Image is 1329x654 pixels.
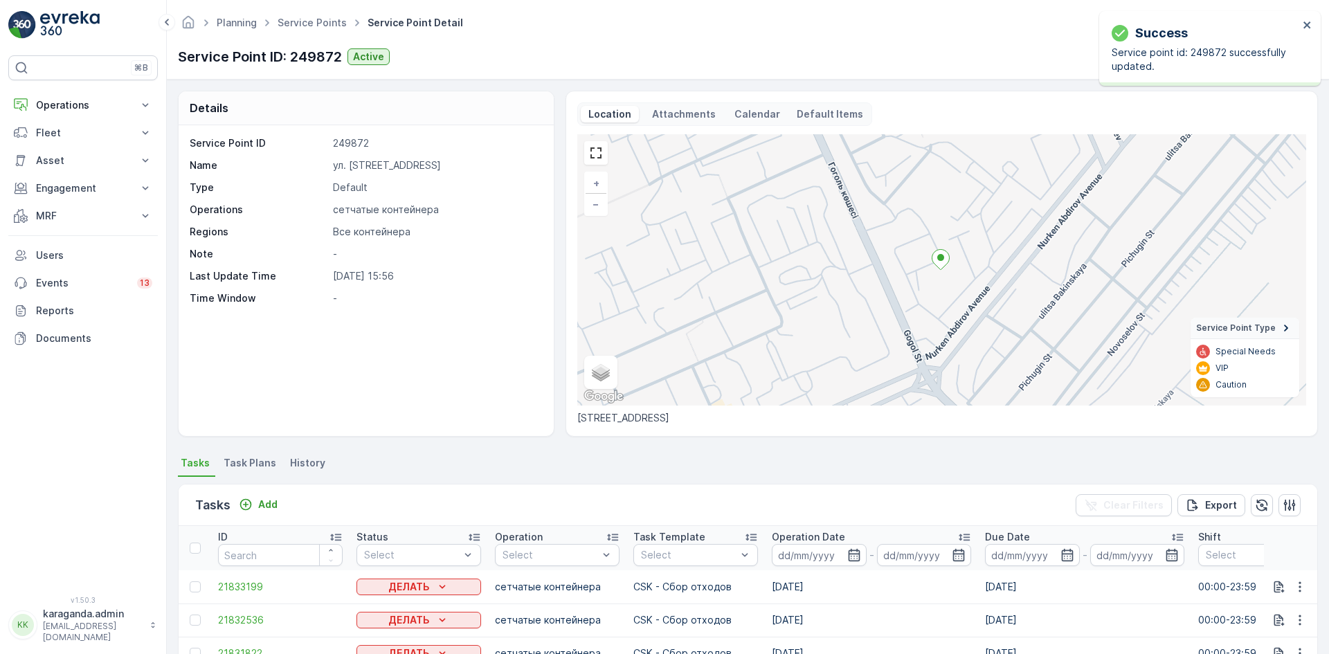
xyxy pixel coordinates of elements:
[978,603,1191,637] td: [DATE]
[797,107,863,121] p: Default Items
[333,291,539,305] p: -
[1215,379,1247,390] p: Caution
[290,456,325,470] span: History
[877,544,972,566] input: dd/mm/yyyy
[1215,346,1276,357] p: Special Needs
[36,304,152,318] p: Reports
[8,91,158,119] button: Operations
[633,580,758,594] p: CSK - Сбор отходов
[503,548,598,562] p: Select
[8,11,36,39] img: logo
[8,242,158,269] a: Users
[181,20,196,32] a: Homepage
[772,544,867,566] input: dd/mm/yyyy
[734,107,780,121] p: Calendar
[36,276,129,290] p: Events
[190,247,327,261] p: Note
[218,580,343,594] span: 21833199
[333,181,539,194] p: Default
[190,158,327,172] p: Name
[333,158,539,172] p: ул. [STREET_ADDRESS]
[36,248,152,262] p: Users
[1206,548,1301,562] p: Select
[495,613,620,627] p: сетчатыe контейнера
[333,203,539,217] p: сетчатыe контейнера
[8,269,158,297] a: Events13
[495,530,543,544] p: Operation
[388,580,430,594] p: ДЕЛАТЬ
[8,607,158,643] button: KKkaraganda.admin[EMAIL_ADDRESS][DOMAIN_NAME]
[178,46,342,67] p: Service Point ID: 249872
[140,278,150,289] p: 13
[985,530,1030,544] p: Due Date
[633,530,705,544] p: Task Template
[1103,498,1164,512] p: Clear Filters
[36,126,130,140] p: Fleet
[217,17,257,28] a: Planning
[190,269,327,283] p: Last Update Time
[36,181,130,195] p: Engagement
[333,225,539,239] p: Все контейнера
[36,331,152,345] p: Documents
[8,119,158,147] button: Fleet
[765,570,978,603] td: [DATE]
[43,621,143,643] p: [EMAIL_ADDRESS][DOMAIN_NAME]
[1090,544,1185,566] input: dd/mm/yyyy
[1177,494,1245,516] button: Export
[765,603,978,637] td: [DATE]
[586,107,633,121] p: Location
[333,247,539,261] p: -
[495,580,620,594] p: сетчатыe контейнера
[190,136,327,150] p: Service Point ID
[190,181,327,194] p: Type
[1198,580,1323,594] p: 00:00-23:59
[258,498,278,511] p: Add
[1135,24,1188,43] p: Success
[356,579,481,595] button: ДЕЛАТЬ
[36,98,130,112] p: Operations
[586,143,606,163] a: View Fullscreen
[650,107,718,121] p: Attachments
[218,613,343,627] a: 21832536
[233,496,283,513] button: Add
[985,544,1080,566] input: dd/mm/yyyy
[364,548,460,562] p: Select
[224,456,276,470] span: Task Plans
[365,16,466,30] span: Service Point Detail
[8,325,158,352] a: Documents
[8,174,158,202] button: Engagement
[356,530,388,544] p: Status
[1198,613,1323,627] p: 00:00-23:59
[388,613,430,627] p: ДЕЛАТЬ
[8,147,158,174] button: Asset
[641,548,736,562] p: Select
[586,357,616,388] a: Layers
[190,225,327,239] p: Regions
[190,100,228,116] p: Details
[134,62,148,73] p: ⌘B
[978,570,1191,603] td: [DATE]
[43,607,143,621] p: karaganda.admin
[190,615,201,626] div: Toggle Row Selected
[8,297,158,325] a: Reports
[190,291,327,305] p: Time Window
[347,48,390,65] button: Active
[577,411,1306,425] p: [STREET_ADDRESS]
[40,11,100,39] img: logo_light-DOdMpM7g.png
[218,530,228,544] p: ID
[356,612,481,628] button: ДЕЛАТЬ
[190,203,327,217] p: Operations
[333,269,539,283] p: [DATE] 15:56
[1083,547,1087,563] p: -
[333,136,539,150] p: 249872
[581,388,626,406] a: Open this area in Google Maps (opens a new window)
[278,17,347,28] a: Service Points
[8,202,158,230] button: MRF
[218,544,343,566] input: Search
[593,177,599,189] span: +
[1205,498,1237,512] p: Export
[581,388,626,406] img: Google
[1196,323,1276,334] span: Service Point Type
[1076,494,1172,516] button: Clear Filters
